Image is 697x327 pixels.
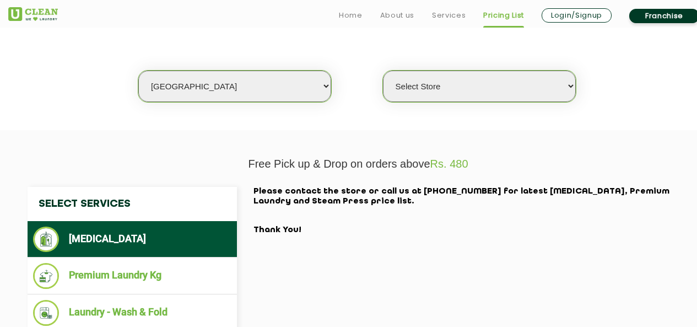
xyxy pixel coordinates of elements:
li: [MEDICAL_DATA] [33,227,231,252]
img: Laundry - Wash & Fold [33,300,59,326]
a: Login/Signup [542,8,612,23]
a: Home [339,9,363,22]
li: Premium Laundry Kg [33,263,231,289]
a: About us [380,9,414,22]
li: Laundry - Wash & Fold [33,300,231,326]
h2: Please contact the store or call us at [PHONE_NUMBER] for latest [MEDICAL_DATA], Premium Laundry ... [253,187,689,235]
h4: Select Services [28,187,237,221]
a: Services [432,9,466,22]
img: UClean Laundry and Dry Cleaning [8,7,58,21]
img: Dry Cleaning [33,227,59,252]
span: Rs. 480 [430,158,468,170]
a: Pricing List [483,9,524,22]
img: Premium Laundry Kg [33,263,59,289]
